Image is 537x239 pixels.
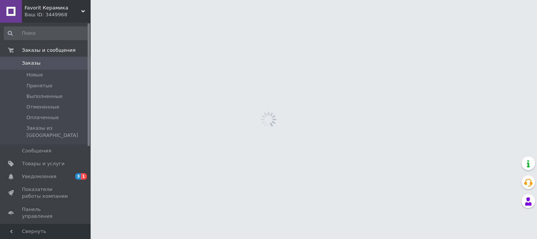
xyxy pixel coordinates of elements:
[81,173,87,180] span: 1
[26,71,43,78] span: Новые
[26,93,63,100] span: Выполненные
[26,104,59,110] span: Отмененные
[22,206,70,220] span: Панель управления
[22,186,70,200] span: Показатели работы компании
[25,11,91,18] div: Ваш ID: 3449968
[22,147,51,154] span: Сообщения
[25,5,81,11] span: Favorit Керамика
[26,125,88,138] span: Заказы из [GEOGRAPHIC_DATA]
[22,160,65,167] span: Товары и услуги
[26,114,59,121] span: Оплаченные
[22,60,40,67] span: Заказы
[75,173,81,180] span: 3
[22,47,76,54] span: Заказы и сообщения
[22,173,56,180] span: Уведомления
[26,82,52,89] span: Принятые
[4,26,89,40] input: Поиск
